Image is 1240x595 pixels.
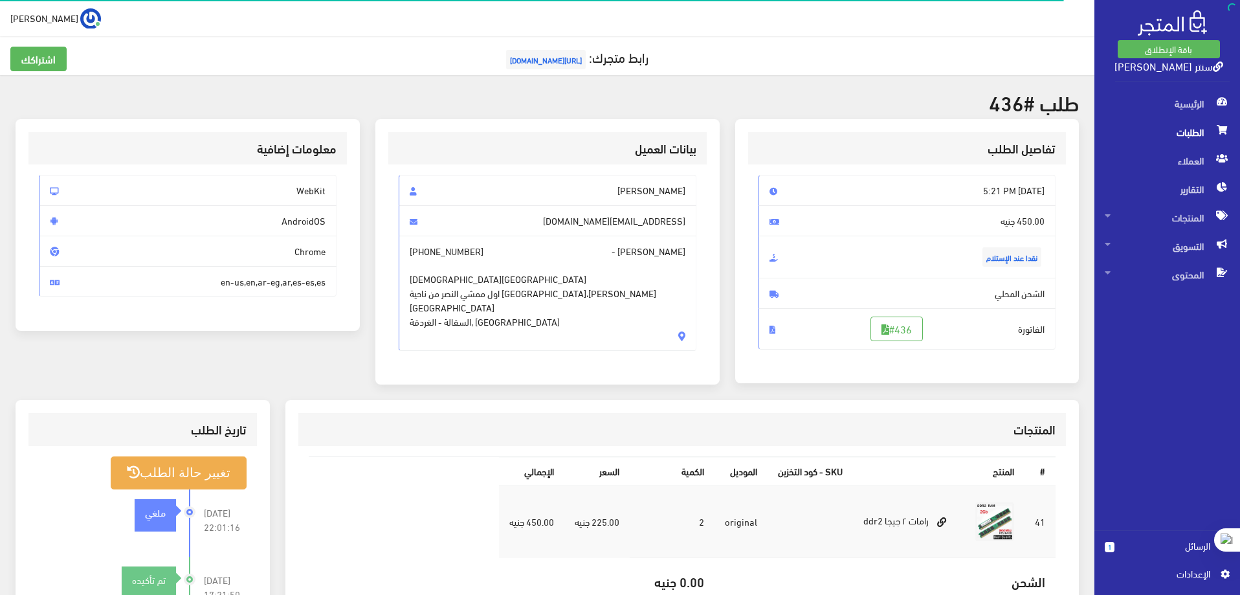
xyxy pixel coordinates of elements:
[630,486,714,558] td: 2
[758,308,1056,350] span: الفاتورة
[1105,567,1230,587] a: اﻹعدادات
[1105,118,1230,146] span: الطلبات
[39,175,337,206] span: WebKit
[758,278,1056,309] span: الشحن المحلي
[1094,260,1240,289] a: المحتوى
[309,423,1056,436] h3: المنتجات
[39,423,247,436] h3: تاريخ الطلب
[410,258,685,329] span: [DEMOGRAPHIC_DATA][GEOGRAPHIC_DATA] اول ممشي النصر من ناحية [GEOGRAPHIC_DATA]،[PERSON_NAME][GEOGR...
[1118,40,1220,58] a: باقة الإنطلاق
[853,486,965,558] td: رامات ٢ جيجا ddr2
[1125,539,1210,553] span: الرسائل
[758,175,1056,206] span: [DATE] 5:21 PM
[1105,89,1230,118] span: الرئيسية
[714,458,768,486] th: الموديل
[1115,567,1210,581] span: اﻹعدادات
[1138,10,1207,36] img: .
[39,236,337,267] span: Chrome
[1105,146,1230,175] span: العملاء
[1114,56,1223,75] a: سنتر [PERSON_NAME]
[870,317,923,341] a: #436
[111,456,247,489] button: تغيير حالة الطلب
[1105,542,1114,552] span: 1
[1105,232,1230,260] span: التسويق
[122,573,176,587] div: تم تأكيده
[10,10,78,26] span: [PERSON_NAME]
[39,266,337,297] span: en-us,en,ar-eg,ar,es-es,es
[145,505,166,519] strong: ملغي
[1094,146,1240,175] a: العملاء
[399,142,696,155] h3: بيانات العميل
[10,8,101,28] a: ... [PERSON_NAME]
[1094,175,1240,203] a: التقارير
[1094,89,1240,118] a: الرئيسية
[399,236,696,351] span: [PERSON_NAME] -
[1024,486,1056,558] td: 41
[630,458,714,486] th: الكمية
[503,45,648,69] a: رابط متجرك:[URL][DOMAIN_NAME]
[1105,175,1230,203] span: التقارير
[16,91,1079,113] h2: طلب #436
[80,8,101,29] img: ...
[1105,203,1230,232] span: المنتجات
[499,458,564,486] th: اﻹجمالي
[399,175,696,206] span: [PERSON_NAME]
[853,458,1024,486] th: المنتج
[1105,260,1230,289] span: المحتوى
[1094,118,1240,146] a: الطلبات
[39,142,337,155] h3: معلومات إضافية
[39,205,337,236] span: AndroidOS
[758,205,1056,236] span: 450.00 جنيه
[1105,539,1230,567] a: 1 الرسائل
[768,458,853,486] th: SKU - كود التخزين
[564,458,630,486] th: السعر
[725,574,1045,589] h5: الشحن
[506,50,586,69] span: [URL][DOMAIN_NAME]
[714,486,768,558] td: original
[204,506,247,534] span: [DATE] 22:01:16
[499,486,564,558] td: 450.00 جنيه
[758,142,1056,155] h3: تفاصيل الطلب
[399,205,696,236] span: [EMAIL_ADDRESS][DOMAIN_NAME]
[1024,458,1056,486] th: #
[10,47,67,71] a: اشتراكك
[410,244,483,258] span: [PHONE_NUMBER]
[640,574,704,589] h5: 0.00 جنيه
[1094,203,1240,232] a: المنتجات
[982,247,1041,267] span: نقدا عند الإستلام
[564,486,630,558] td: 225.00 جنيه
